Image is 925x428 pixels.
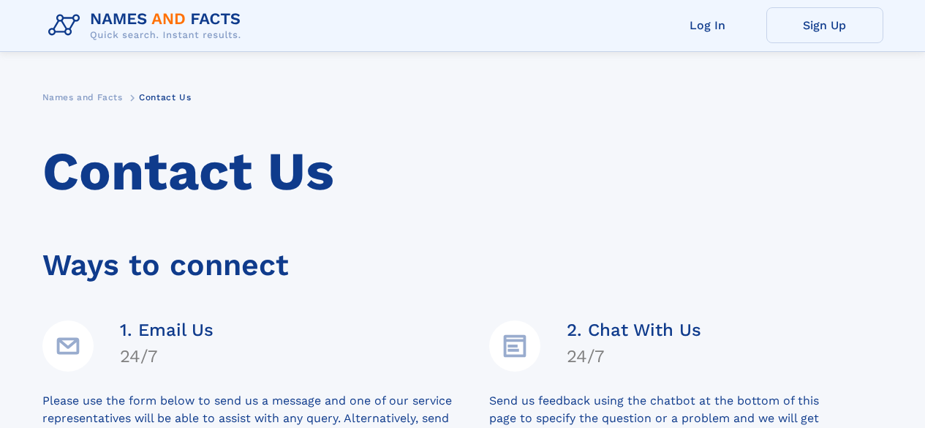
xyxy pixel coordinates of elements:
h4: 1. Email Us [120,320,214,340]
div: Ways to connect [42,228,883,288]
img: Email Address Icon [42,320,94,372]
a: Names and Facts [42,88,123,106]
h4: 24/7 [567,346,701,367]
h1: Contact Us [42,141,883,203]
span: Contact Us [139,92,191,102]
a: Sign Up [766,7,883,43]
h4: 2. Chat With Us [567,320,701,340]
h4: 24/7 [120,346,214,367]
img: Details Icon [489,320,540,372]
img: Logo Names and Facts [42,6,253,45]
a: Log In [649,7,766,43]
